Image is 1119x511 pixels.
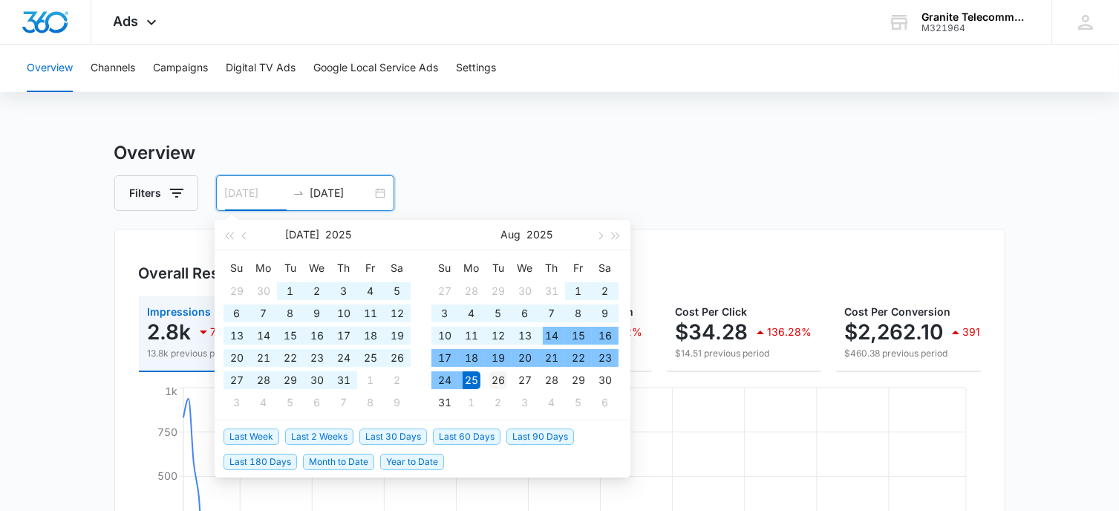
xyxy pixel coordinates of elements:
div: 6 [228,305,246,322]
div: 13 [516,327,534,345]
td: 2025-08-01 [357,369,384,391]
td: 2025-08-30 [592,369,619,391]
h3: Overview [114,140,1005,166]
p: $14.51 previous period [676,347,812,360]
h3: Overall Results [139,262,246,284]
td: 2025-07-28 [250,369,277,391]
td: 2025-07-01 [277,280,304,302]
td: 2025-07-18 [357,325,384,347]
td: 2025-08-27 [512,369,538,391]
div: 7 [335,394,353,411]
div: 6 [596,394,614,411]
td: 2025-08-07 [330,391,357,414]
div: 29 [489,282,507,300]
div: 6 [308,394,326,411]
div: 9 [596,305,614,322]
td: 2025-08-31 [431,391,458,414]
div: 28 [543,371,561,389]
td: 2025-09-04 [538,391,565,414]
div: 8 [281,305,299,322]
div: 5 [281,394,299,411]
td: 2025-07-26 [384,347,411,369]
p: 391.36% [963,327,1008,337]
div: account id [921,23,1030,33]
td: 2025-07-30 [512,280,538,302]
div: 9 [308,305,326,322]
div: 1 [570,282,587,300]
div: 30 [516,282,534,300]
td: 2025-08-04 [458,302,485,325]
div: 27 [436,282,454,300]
td: 2025-08-24 [431,369,458,391]
div: 23 [308,349,326,367]
div: 18 [463,349,480,367]
td: 2025-08-14 [538,325,565,347]
td: 2025-08-20 [512,347,538,369]
td: 2025-08-03 [431,302,458,325]
span: Cost Per Conversion [845,305,951,318]
div: 9 [388,394,406,411]
div: 19 [489,349,507,367]
td: 2025-07-16 [304,325,330,347]
th: Tu [277,256,304,280]
td: 2025-08-18 [458,347,485,369]
td: 2025-07-04 [357,280,384,302]
th: Mo [458,256,485,280]
td: 2025-06-30 [250,280,277,302]
td: 2025-07-20 [224,347,250,369]
div: 1 [281,282,299,300]
th: Th [538,256,565,280]
div: 24 [436,371,454,389]
td: 2025-08-22 [565,347,592,369]
tspan: 750 [157,426,177,438]
td: 2025-09-03 [512,391,538,414]
div: 13 [228,327,246,345]
th: Sa [592,256,619,280]
div: 2 [596,282,614,300]
td: 2025-08-05 [277,391,304,414]
div: 8 [570,305,587,322]
input: End date [310,185,372,201]
p: 136.28% [768,327,812,337]
div: 4 [543,394,561,411]
div: 3 [516,394,534,411]
td: 2025-08-07 [538,302,565,325]
th: Fr [357,256,384,280]
button: [DATE] [286,220,320,250]
div: 1 [362,371,379,389]
td: 2025-07-27 [431,280,458,302]
div: 30 [596,371,614,389]
div: 21 [543,349,561,367]
td: 2025-08-12 [485,325,512,347]
th: We [304,256,330,280]
td: 2025-07-27 [224,369,250,391]
span: Last 30 Days [359,429,427,445]
td: 2025-08-09 [592,302,619,325]
div: 3 [436,305,454,322]
td: 2025-08-23 [592,347,619,369]
span: Cost Per Click [676,305,748,318]
td: 2025-07-23 [304,347,330,369]
div: 31 [436,394,454,411]
td: 2025-07-09 [304,302,330,325]
span: to [293,187,304,199]
div: 12 [489,327,507,345]
tspan: 1k [165,385,177,397]
td: 2025-08-09 [384,391,411,414]
th: Tu [485,256,512,280]
td: 2025-07-05 [384,280,411,302]
td: 2025-09-02 [485,391,512,414]
button: Settings [456,45,496,92]
button: Digital TV Ads [226,45,296,92]
div: 7 [543,305,561,322]
div: 1 [463,394,480,411]
div: 5 [570,394,587,411]
td: 2025-08-02 [592,280,619,302]
div: 21 [255,349,273,367]
div: 10 [335,305,353,322]
td: 2025-07-22 [277,347,304,369]
td: 2025-07-31 [330,369,357,391]
div: 23 [596,349,614,367]
div: 19 [388,327,406,345]
td: 2025-07-07 [250,302,277,325]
